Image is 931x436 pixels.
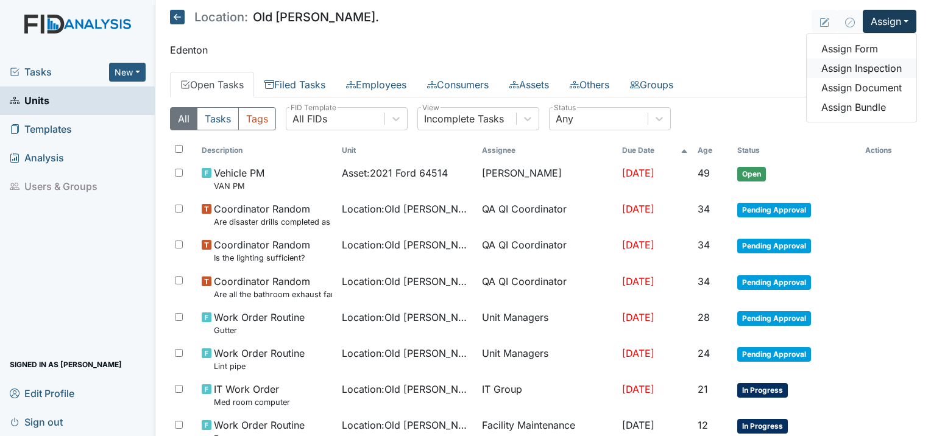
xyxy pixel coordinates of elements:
[477,233,617,269] td: QA QI Coordinator
[170,10,379,24] h5: Old [PERSON_NAME].
[622,275,654,287] span: [DATE]
[477,161,617,197] td: [PERSON_NAME]
[197,107,239,130] button: Tasks
[622,419,654,431] span: [DATE]
[622,239,654,251] span: [DATE]
[807,78,916,97] a: Assign Document
[254,72,336,97] a: Filed Tasks
[622,203,654,215] span: [DATE]
[197,140,337,161] th: Toggle SortBy
[292,111,327,126] div: All FIDs
[737,347,811,362] span: Pending Approval
[10,91,49,110] span: Units
[863,10,916,33] button: Assign
[622,167,654,179] span: [DATE]
[342,202,472,216] span: Location : Old [PERSON_NAME].
[214,216,332,228] small: Are disaster drills completed as scheduled?
[698,347,710,359] span: 24
[214,310,305,336] span: Work Order Routine Gutter
[214,180,264,192] small: VAN PM
[620,72,684,97] a: Groups
[698,239,710,251] span: 34
[214,289,332,300] small: Are all the bathroom exhaust fan covers clean and dust free?
[10,355,122,374] span: Signed in as [PERSON_NAME]
[698,311,710,323] span: 28
[170,107,197,130] button: All
[477,140,617,161] th: Assignee
[622,383,654,395] span: [DATE]
[617,140,693,161] th: Toggle SortBy
[622,311,654,323] span: [DATE]
[698,383,708,395] span: 21
[417,72,499,97] a: Consumers
[342,418,472,432] span: Location : Old [PERSON_NAME].
[170,43,916,57] p: Edenton
[214,237,310,264] span: Coordinator Random Is the lighting sufficient?
[737,311,811,326] span: Pending Approval
[693,140,732,161] th: Toggle SortBy
[477,197,617,233] td: QA QI Coordinator
[10,65,109,79] a: Tasks
[175,145,183,153] input: Toggle All Rows Selected
[342,166,448,180] span: Asset : 2021 Ford 64514
[170,72,254,97] a: Open Tasks
[10,120,72,139] span: Templates
[477,305,617,341] td: Unit Managers
[737,419,788,434] span: In Progress
[10,149,64,167] span: Analysis
[424,111,504,126] div: Incomplete Tasks
[214,202,332,228] span: Coordinator Random Are disaster drills completed as scheduled?
[214,396,290,408] small: Med room computer
[737,239,811,253] span: Pending Approval
[214,252,310,264] small: Is the lighting sufficient?
[337,140,477,161] th: Toggle SortBy
[737,275,811,290] span: Pending Approval
[698,203,710,215] span: 34
[477,377,617,413] td: IT Group
[807,39,916,58] a: Assign Form
[10,384,74,403] span: Edit Profile
[336,72,417,97] a: Employees
[559,72,620,97] a: Others
[342,310,472,325] span: Location : Old [PERSON_NAME].
[698,419,708,431] span: 12
[860,140,916,161] th: Actions
[214,382,290,408] span: IT Work Order Med room computer
[698,275,710,287] span: 34
[342,274,472,289] span: Location : Old [PERSON_NAME].
[214,274,332,300] span: Coordinator Random Are all the bathroom exhaust fan covers clean and dust free?
[342,346,472,360] span: Location : Old [PERSON_NAME].
[214,166,264,192] span: Vehicle PM VAN PM
[477,269,617,305] td: QA QI Coordinator
[10,412,63,431] span: Sign out
[214,360,305,372] small: Lint pipe
[737,167,766,181] span: Open
[499,72,559,97] a: Assets
[622,347,654,359] span: [DATE]
[807,58,916,78] a: Assign Inspection
[214,325,305,336] small: Gutter
[732,140,860,161] th: Toggle SortBy
[238,107,276,130] button: Tags
[737,383,788,398] span: In Progress
[214,346,305,372] span: Work Order Routine Lint pipe
[477,341,617,377] td: Unit Managers
[342,382,472,396] span: Location : Old [PERSON_NAME].
[807,97,916,117] a: Assign Bundle
[170,107,276,130] div: Type filter
[342,237,472,252] span: Location : Old [PERSON_NAME].
[556,111,573,126] div: Any
[194,11,248,23] span: Location:
[698,167,710,179] span: 49
[737,203,811,217] span: Pending Approval
[109,63,146,82] button: New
